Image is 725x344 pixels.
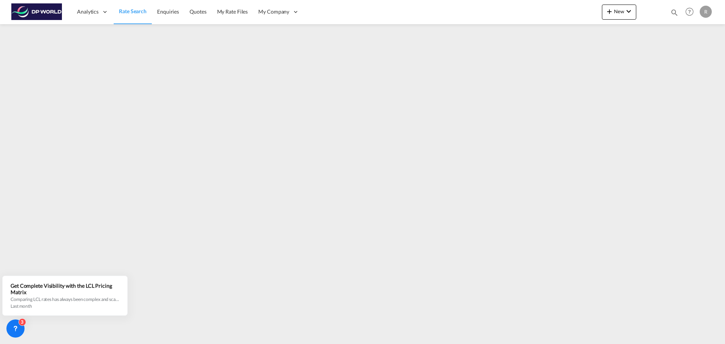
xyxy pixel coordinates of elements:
[605,7,614,16] md-icon: icon-plus 400-fg
[683,5,696,18] span: Help
[190,8,206,15] span: Quotes
[624,7,633,16] md-icon: icon-chevron-down
[157,8,179,15] span: Enquiries
[700,6,712,18] div: R
[602,5,636,20] button: icon-plus 400-fgNewicon-chevron-down
[119,8,147,14] span: Rate Search
[258,8,289,15] span: My Company
[11,3,62,20] img: c08ca190194411f088ed0f3ba295208c.png
[605,8,633,14] span: New
[670,8,679,20] div: icon-magnify
[683,5,700,19] div: Help
[77,8,99,15] span: Analytics
[217,8,248,15] span: My Rate Files
[670,8,679,17] md-icon: icon-magnify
